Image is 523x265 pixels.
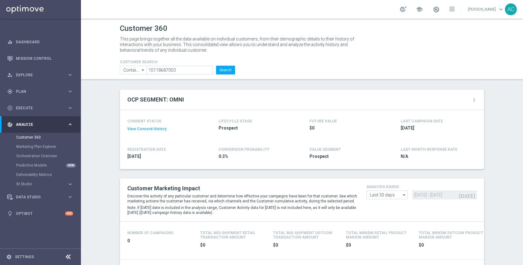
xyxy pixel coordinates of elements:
h4: VALUE SEGMENT [309,147,341,152]
button: Mission Control [7,56,73,61]
button: Search [216,66,235,74]
i: lightbulb [7,211,13,216]
button: lightbulb Optibot +10 [7,211,73,216]
span: Prospect [309,154,382,159]
a: Marketing Plan Explorer [16,144,65,149]
i: arrow_drop_down [401,191,408,199]
div: Customer 360 [16,133,80,142]
div: Optibot [7,205,73,222]
i: play_circle_outline [7,105,13,111]
h4: LIFECYCLE STAGE [219,119,252,123]
i: keyboard_arrow_right [67,194,73,200]
a: [PERSON_NAME]keyboard_arrow_down [467,5,505,14]
h4: CUSTOMER SEARCH [120,60,235,64]
button: person_search Explore keyboard_arrow_right [7,73,73,78]
span: $0 [309,125,382,131]
h4: LAST CAMPAIGN DATE [401,119,443,123]
input: Enter CID, Email, name or phone [120,66,147,74]
span: $0 [419,242,484,248]
a: Predictive Models [16,163,65,168]
span: Analyze [16,123,67,126]
h4: CONSENT STATUS [127,119,200,123]
i: track_changes [7,122,13,127]
i: settings [6,254,12,260]
span: Data Studio [16,195,67,199]
i: keyboard_arrow_right [67,181,73,187]
div: equalizer Dashboard [7,40,73,45]
div: Analyze [7,122,67,127]
i: gps_fixed [7,89,13,94]
span: Explore [16,73,67,77]
button: BI Studio keyboard_arrow_right [16,182,73,187]
i: keyboard_arrow_right [67,88,73,94]
h2: OCP SEGMENT: OMNI [127,96,184,103]
div: BI Studio [16,182,67,186]
span: BI Studio [16,182,61,186]
div: Predictive Models [16,161,80,170]
span: 0.3% [219,154,291,159]
span: Execute [16,106,67,110]
span: N/A [401,154,474,159]
span: 2025-05-25 [401,125,474,131]
div: Data Studio [7,194,67,200]
div: Deliverability Metrics [16,170,80,179]
h1: Customer 360 [120,24,484,33]
div: Execute [7,105,67,111]
span: Plan [16,90,67,93]
div: Plan [7,89,67,94]
h4: Total Mrkdm Dotcom Product Margin Amount [419,231,484,239]
div: NEW [66,163,76,168]
span: $0 [346,242,411,248]
input: analysis range [366,191,408,199]
div: Explore [7,72,67,78]
i: more_vert [472,97,477,102]
div: Mission Control [7,50,73,67]
h4: FUTURE VALUE [309,119,337,123]
div: Marketing Plan Explorer [16,142,80,151]
span: CONVERSION PROBABILITY [219,147,270,152]
a: Optibot [16,205,65,222]
i: keyboard_arrow_right [67,72,73,78]
i: arrow_drop_down [140,66,146,74]
button: track_changes Analyze keyboard_arrow_right [7,122,73,127]
p: Note: if [DATE] date is included in the analysis range, Customer Activity data for [DATE] is not ... [127,205,357,215]
button: Data Studio keyboard_arrow_right [7,195,73,200]
i: keyboard_arrow_right [67,121,73,127]
a: Dashboard [16,34,73,50]
span: 0 [127,238,193,244]
a: Orchestration Overview [16,154,65,159]
h4: Number of Campaigns [127,231,173,235]
a: Deliverability Metrics [16,172,65,177]
a: Customer 360 [16,135,65,140]
h4: Total Mrkdm Retail Product Margin Amount [346,231,411,239]
span: school [416,6,423,13]
input: Enter CID, Email, name or phone [147,66,213,74]
span: LAST MONTH RESPONSE RATE [401,147,457,152]
h4: analysis range [366,185,477,189]
i: person_search [7,72,13,78]
span: keyboard_arrow_down [497,6,504,13]
button: play_circle_outline Execute keyboard_arrow_right [7,106,73,111]
h4: REGISTRATION DATE [127,147,166,152]
span: $0 [200,242,266,248]
i: equalizer [7,39,13,45]
h4: Total Mid Shipment Dotcom Transaction Amount [273,231,338,239]
div: BI Studio [16,179,80,189]
button: View Consent History [127,126,167,132]
span: 2021-10-05 [127,154,200,159]
div: Dashboard [7,34,73,50]
h4: Total Mid Shipment Retail Transaction Amount [200,231,266,239]
p: Discover the activity of any particular customer and determine how effective your campaigns have ... [127,194,357,204]
div: +10 [65,211,73,215]
h2: Customer Marketing Impact [127,185,357,192]
div: Orchestration Overview [16,151,80,161]
p: This page brings together all the data available on individual customers, from their demographic ... [120,36,360,53]
div: AC [505,3,517,15]
button: gps_fixed Plan keyboard_arrow_right [7,89,73,94]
